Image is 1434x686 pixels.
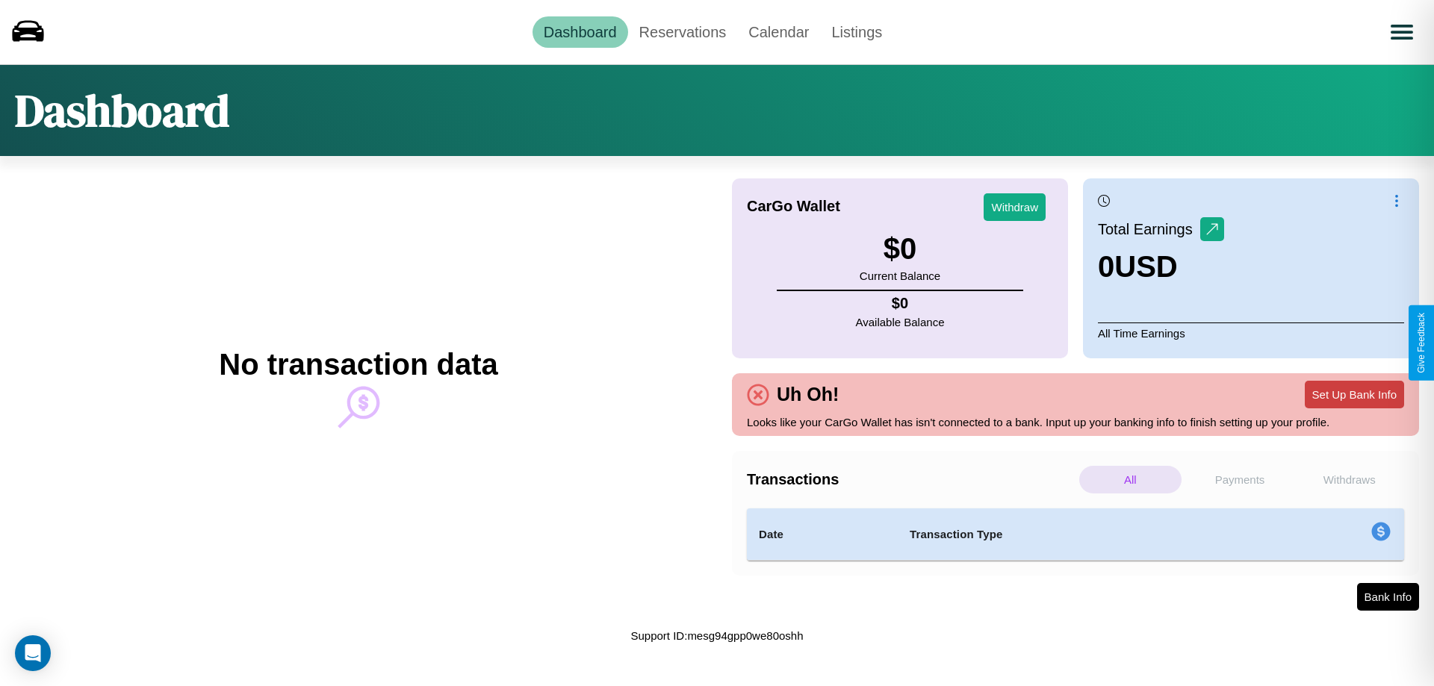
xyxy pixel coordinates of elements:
[856,295,945,312] h4: $ 0
[860,266,940,286] p: Current Balance
[1381,11,1423,53] button: Open menu
[1098,322,1404,343] p: All Time Earnings
[769,384,846,405] h4: Uh Oh!
[15,635,51,671] div: Open Intercom Messenger
[737,16,820,48] a: Calendar
[15,80,229,141] h1: Dashboard
[628,16,738,48] a: Reservations
[759,526,886,543] h4: Date
[1298,466,1400,493] p: Withdraws
[856,312,945,332] p: Available Balance
[747,198,840,215] h4: CarGo Wallet
[747,471,1075,488] h4: Transactions
[1098,250,1224,284] h3: 0 USD
[219,348,497,381] h2: No transaction data
[1189,466,1291,493] p: Payments
[1079,466,1182,493] p: All
[747,412,1404,432] p: Looks like your CarGo Wallet has isn't connected to a bank. Input up your banking info to finish ...
[860,232,940,266] h3: $ 0
[1357,583,1419,611] button: Bank Info
[631,626,804,646] p: Support ID: mesg94gpp0we80oshh
[1305,381,1404,408] button: Set Up Bank Info
[747,508,1404,561] table: simple table
[1098,216,1200,243] p: Total Earnings
[910,526,1249,543] h4: Transaction Type
[1416,313,1427,373] div: Give Feedback
[820,16,893,48] a: Listings
[984,193,1046,221] button: Withdraw
[533,16,628,48] a: Dashboard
